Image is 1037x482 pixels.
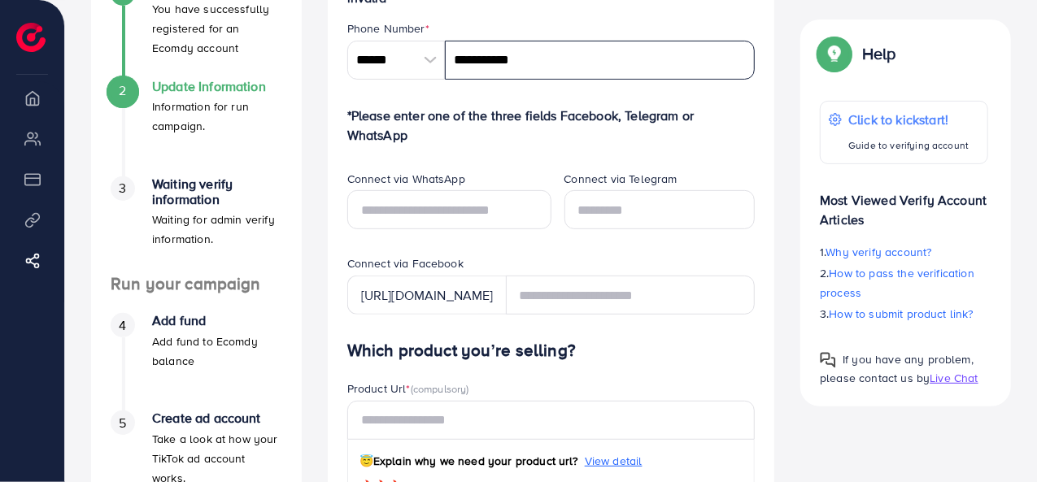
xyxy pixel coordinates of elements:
[359,453,578,469] span: Explain why we need your product url?
[820,352,836,368] img: Popup guide
[119,414,126,432] span: 5
[91,176,302,274] li: Waiting verify information
[119,316,126,335] span: 4
[820,263,988,302] p: 2.
[820,265,974,301] span: How to pass the verification process
[347,20,429,37] label: Phone Number
[347,106,756,145] p: *Please enter one of the three fields Facebook, Telegram or WhatsApp
[347,255,464,271] label: Connect via Facebook
[152,313,282,328] h4: Add fund
[820,177,988,229] p: Most Viewed Verify Account Articles
[862,44,896,63] p: Help
[848,110,969,129] p: Click to kickstart!
[820,351,974,386] span: If you have any problem, please contact us by
[820,242,988,262] p: 1.
[930,370,978,386] span: Live Chat
[359,453,373,469] span: 😇
[91,274,302,294] h4: Run your campaign
[564,171,678,187] label: Connect via Telegram
[152,210,282,249] p: Waiting for admin verify information.
[848,136,969,155] p: Guide to verifying account
[119,179,126,198] span: 3
[152,176,282,207] h4: Waiting verify information
[826,244,932,260] span: Why verify account?
[152,97,282,136] p: Information for run campaign.
[411,381,469,396] span: (compulsory)
[347,341,756,361] h4: Which product you’re selling?
[585,453,643,469] span: View detail
[347,380,469,397] label: Product Url
[347,171,465,187] label: Connect via WhatsApp
[820,304,988,324] p: 3.
[968,409,1025,470] iframe: Chat
[119,81,126,100] span: 2
[347,276,507,315] div: [URL][DOMAIN_NAME]
[152,410,282,426] h4: Create ad account
[91,79,302,176] li: Update Information
[152,79,282,94] h4: Update Information
[152,332,282,371] p: Add fund to Ecomdy balance
[820,39,849,68] img: Popup guide
[91,313,302,410] li: Add fund
[830,306,974,322] span: How to submit product link?
[16,23,46,52] img: logo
